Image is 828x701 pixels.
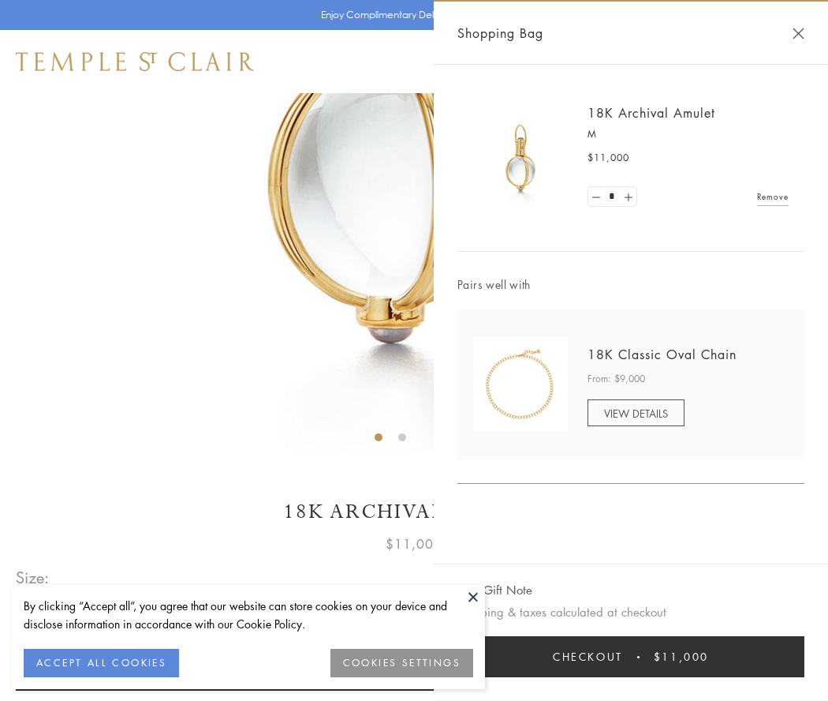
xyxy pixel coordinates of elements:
[553,648,623,665] span: Checkout
[457,276,804,294] span: Pairs well with
[457,23,543,43] span: Shopping Bag
[457,602,804,622] p: Shipping & taxes calculated at checkout
[588,187,604,207] a: Set quantity to 0
[24,597,473,633] div: By clicking “Accept all”, you agree that our website can store cookies on your device and disclos...
[793,28,804,39] button: Close Shopping Bag
[16,52,254,71] img: Temple St. Clair
[604,406,668,421] span: VIEW DETAILS
[16,564,50,590] span: Size:
[587,104,715,122] a: 18K Archival Amulet
[587,126,789,142] p: M
[757,188,789,205] a: Remove
[587,346,737,363] a: 18K Classic Oval Chain
[321,7,500,23] p: Enjoy Complimentary Delivery & Returns
[587,399,684,426] a: VIEW DETAILS
[587,371,645,387] span: From: $9,000
[587,150,629,166] span: $11,000
[457,636,804,677] button: Checkout $11,000
[24,649,179,677] button: ACCEPT ALL COOKIES
[654,648,709,665] span: $11,000
[473,111,568,205] img: 18K Archival Amulet
[16,498,812,526] h1: 18K Archival Amulet
[330,649,473,677] button: COOKIES SETTINGS
[386,534,442,554] span: $11,000
[457,580,532,600] button: Add Gift Note
[620,187,636,207] a: Set quantity to 2
[473,337,568,432] img: N88865-OV18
